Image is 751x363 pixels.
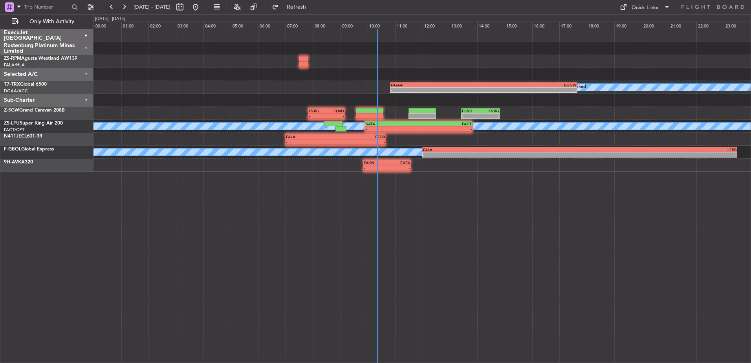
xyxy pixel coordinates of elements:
div: 22:00 [696,22,724,29]
div: 05:00 [231,22,258,29]
div: 14:00 [477,22,505,29]
div: - [423,152,580,157]
a: FALA/HLA [4,62,25,68]
div: FVRG [480,108,499,113]
div: - [419,126,472,131]
div: - [335,139,385,144]
div: 03:00 [176,22,203,29]
div: 06:00 [258,22,286,29]
div: 17:00 [559,22,587,29]
div: FCBB [335,134,385,139]
button: Only With Activity [9,15,85,28]
div: 21:00 [669,22,696,29]
input: Trip Number [24,1,69,13]
div: 19:00 [614,22,642,29]
div: 04:00 [203,22,231,29]
div: Quick Links [632,4,658,12]
a: T7-TRXGlobal 6500 [4,82,47,87]
div: 07:00 [286,22,313,29]
a: N411JECL601-3R [4,134,42,139]
div: FLND [462,108,481,113]
div: 18:00 [587,22,614,29]
a: ZS-RPMAgusta Westland AW139 [4,56,77,61]
span: Refresh [280,4,313,10]
div: LFPB [580,147,736,152]
a: DGAA/ACC [4,88,28,94]
div: 00:00 [94,22,121,29]
a: F-GBOLGlobal Express [4,147,54,152]
span: ZS-LFU [4,121,20,126]
button: Refresh [268,1,315,13]
div: - [366,126,419,131]
div: FALA [286,134,335,139]
div: - [580,152,736,157]
div: - [462,114,481,118]
div: FVFA [387,160,410,165]
div: 02:00 [148,22,176,29]
span: [DATE] - [DATE] [134,4,170,11]
div: 15:00 [505,22,532,29]
div: DGAA [391,82,484,87]
div: 16:00 [532,22,560,29]
div: - [309,114,326,118]
div: 11:00 [395,22,423,29]
span: 9H-AVK [4,160,21,165]
div: 08:00 [313,22,341,29]
span: T7-TRX [4,82,20,87]
div: - [484,88,577,92]
div: 01:00 [121,22,149,29]
div: - [364,165,387,170]
div: EGGW [484,82,577,87]
div: [DATE] - [DATE] [95,16,125,22]
div: FVRG [309,108,326,113]
div: FALA [423,147,580,152]
div: - [326,114,344,118]
a: FACT/CPT [4,127,24,133]
div: - [391,88,484,92]
div: FACT [419,121,472,126]
div: - [480,114,499,118]
div: 12:00 [423,22,450,29]
div: 09:00 [341,22,368,29]
div: SATA [366,121,419,126]
span: F-GBOL [4,147,21,152]
div: 10:00 [368,22,395,29]
div: 13:00 [450,22,477,29]
div: - [286,139,335,144]
a: ZS-LFUSuper King Air 200 [4,121,63,126]
div: - [387,165,410,170]
span: N411JE [4,134,21,139]
span: ZS-RPM [4,56,21,61]
a: 9H-AVKA320 [4,160,33,165]
button: Quick Links [616,1,674,13]
a: Z-SGWGrand Caravan 208B [4,108,65,113]
span: Z-SGW [4,108,19,113]
div: FAKN [364,160,387,165]
span: Only With Activity [20,19,83,24]
div: FLND [326,108,344,113]
div: 20:00 [642,22,669,29]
